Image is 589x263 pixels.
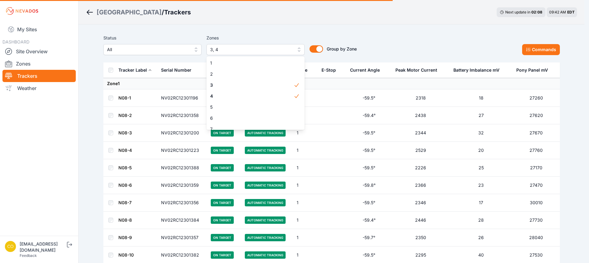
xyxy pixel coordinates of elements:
[210,46,292,53] span: 3, 4
[210,104,294,110] span: 5
[206,44,305,55] button: 3, 4
[210,71,294,77] span: 2
[210,82,294,88] span: 3
[210,126,294,132] span: 7
[210,115,294,121] span: 6
[206,56,305,130] div: 3, 4
[210,93,294,99] span: 4
[210,60,294,66] span: 1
